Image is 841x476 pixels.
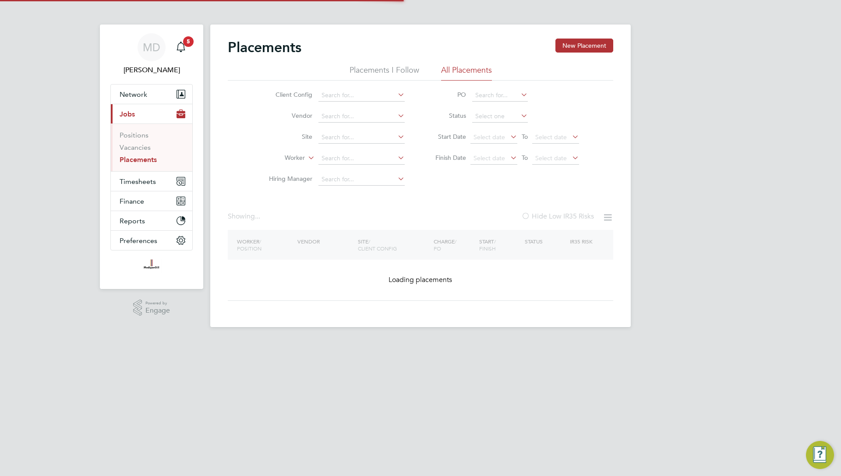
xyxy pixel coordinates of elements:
[806,441,834,469] button: Engage Resource Center
[120,131,148,139] a: Positions
[110,259,193,273] a: Go to home page
[133,300,170,316] a: Powered byEngage
[535,154,567,162] span: Select date
[120,217,145,225] span: Reports
[318,131,405,144] input: Search for...
[183,36,194,47] span: 5
[111,104,192,123] button: Jobs
[262,112,312,120] label: Vendor
[120,143,151,152] a: Vacancies
[111,211,192,230] button: Reports
[111,191,192,211] button: Finance
[519,131,530,142] span: To
[427,133,466,141] label: Start Date
[472,110,528,123] input: Select one
[262,175,312,183] label: Hiring Manager
[228,212,262,221] div: Showing
[350,65,419,81] li: Placements I Follow
[427,154,466,162] label: Finish Date
[110,65,193,75] span: Matt Dew
[254,154,305,162] label: Worker
[120,155,157,164] a: Placements
[519,152,530,163] span: To
[474,154,505,162] span: Select date
[120,236,157,245] span: Preferences
[262,91,312,99] label: Client Config
[111,231,192,250] button: Preferences
[111,123,192,171] div: Jobs
[472,89,528,102] input: Search for...
[255,212,260,221] span: ...
[262,133,312,141] label: Site
[318,89,405,102] input: Search for...
[120,197,144,205] span: Finance
[172,33,190,61] a: 5
[100,25,203,289] nav: Main navigation
[145,307,170,314] span: Engage
[120,90,147,99] span: Network
[318,110,405,123] input: Search for...
[441,65,492,81] li: All Placements
[427,91,466,99] label: PO
[120,110,135,118] span: Jobs
[521,212,594,221] label: Hide Low IR35 Risks
[318,152,405,165] input: Search for...
[111,85,192,104] button: Network
[535,133,567,141] span: Select date
[427,112,466,120] label: Status
[120,177,156,186] span: Timesheets
[318,173,405,186] input: Search for...
[474,133,505,141] span: Select date
[228,39,301,56] h2: Placements
[111,172,192,191] button: Timesheets
[143,42,160,53] span: MD
[110,33,193,75] a: MD[PERSON_NAME]
[141,259,161,273] img: madigangill-logo-retina.png
[145,300,170,307] span: Powered by
[555,39,613,53] button: New Placement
